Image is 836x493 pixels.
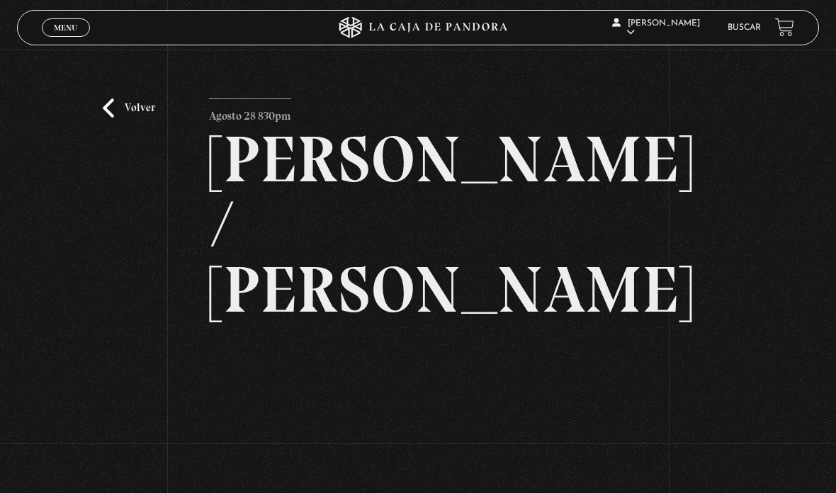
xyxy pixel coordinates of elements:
p: Agosto 28 830pm [209,98,291,127]
a: View your shopping cart [775,18,794,37]
h2: [PERSON_NAME] / [PERSON_NAME] [209,127,626,322]
a: Volver [103,98,155,118]
a: Buscar [728,23,761,32]
span: Menu [54,23,77,32]
span: Cerrar [50,35,83,45]
span: [PERSON_NAME] [612,19,700,37]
